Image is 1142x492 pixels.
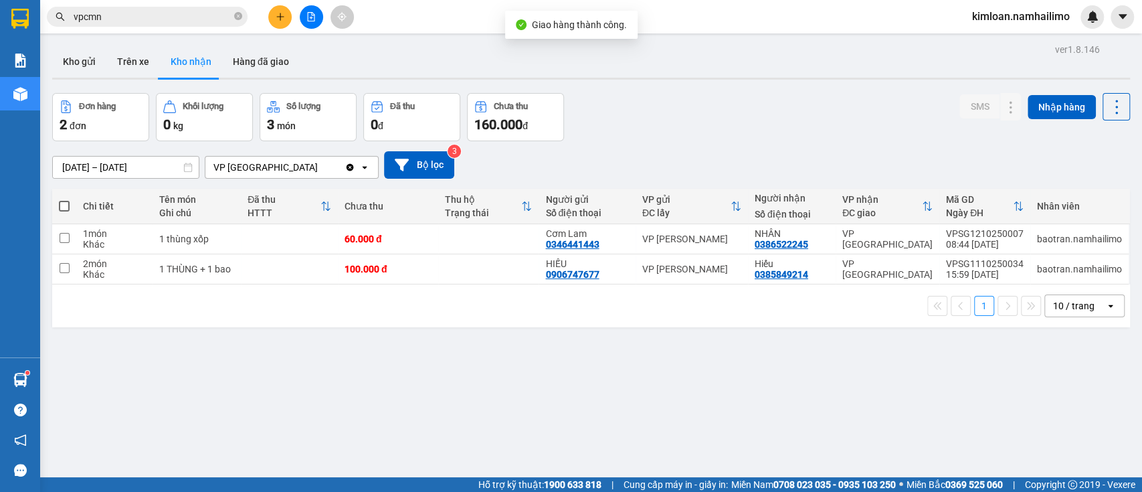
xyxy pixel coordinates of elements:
span: món [277,120,296,131]
div: Chưa thu [494,102,528,111]
sup: 3 [448,145,461,158]
div: VPSG1210250007 [946,228,1024,239]
th: Toggle SortBy [438,189,539,224]
div: Khác [83,239,146,250]
div: Ghi chú [159,208,235,218]
span: đ [522,120,528,131]
div: 60.000 đ [345,234,432,244]
div: 0906747677 [545,269,599,280]
div: Tên món [159,194,235,205]
div: ĐC giao [842,208,922,218]
div: kha [157,44,264,60]
span: Nhận: [157,13,189,27]
div: HTTT [248,208,320,218]
div: Chưa thu [345,201,432,212]
span: 2 [60,116,67,133]
div: 10 / trang [1053,299,1095,313]
button: file-add [300,5,323,29]
div: VP [GEOGRAPHIC_DATA] [11,11,147,44]
img: solution-icon [13,54,27,68]
button: aim [330,5,354,29]
div: VP nhận [842,194,922,205]
svg: Clear value [345,162,355,173]
span: kg [173,120,183,131]
button: plus [268,5,292,29]
svg: open [359,162,370,173]
span: check-circle [516,19,527,30]
div: VP gửi [642,194,731,205]
input: Select a date range. [53,157,199,178]
button: Đơn hàng2đơn [52,93,149,141]
div: ĐC lấy [642,208,731,218]
span: Miền Bắc [907,477,1003,492]
div: 0385849214 [755,269,808,280]
div: Cơm Lam [545,228,628,239]
button: Nhập hàng [1028,95,1096,119]
span: search [56,12,65,21]
span: đơn [70,120,86,131]
div: VP [GEOGRAPHIC_DATA] [842,258,933,280]
div: NHÂN [755,228,829,239]
span: Cung cấp máy in - giấy in: [624,477,728,492]
span: | [1013,477,1015,492]
div: ver 1.8.146 [1055,42,1100,57]
strong: 0708 023 035 - 0935 103 250 [773,479,896,490]
div: VP [GEOGRAPHIC_DATA] [213,161,318,174]
div: Khối lượng [183,102,223,111]
button: Số lượng3món [260,93,357,141]
button: Bộ lọc [384,151,454,179]
button: Trên xe [106,46,160,78]
div: Chi tiết [83,201,146,212]
button: Kho nhận [160,46,222,78]
span: Giao hàng thành công. [532,19,627,30]
img: icon-new-feature [1086,11,1099,23]
div: 1 thùng xốp [159,234,235,244]
div: 08:44 [DATE] [946,239,1024,250]
div: Số điện thoại [755,209,829,220]
div: baotran.namhailimo [1037,234,1122,244]
div: Ngày ĐH [946,208,1013,218]
div: Thu hộ [445,194,521,205]
div: 1 THÙNG + 1 bao [159,264,235,274]
th: Toggle SortBy [636,189,748,224]
span: 0 [371,116,378,133]
div: VP [GEOGRAPHIC_DATA] [842,228,933,250]
div: Trạng thái [445,208,521,218]
button: 1 [974,296,994,316]
img: warehouse-icon [13,373,27,387]
span: ⚪️ [899,482,903,487]
sup: 1 [25,371,29,375]
img: warehouse-icon [13,87,27,101]
button: Khối lượng0kg [156,93,253,141]
svg: open [1105,301,1116,311]
span: question-circle [14,404,27,416]
div: VP [PERSON_NAME] [642,264,741,274]
div: Nhân viên [1037,201,1122,212]
button: Kho gửi [52,46,106,78]
div: Đã thu [390,102,415,111]
button: SMS [959,94,1000,118]
div: 0346441443 [545,239,599,250]
span: đ [378,120,383,131]
div: A.HIẾU [11,44,147,60]
button: Đã thu0đ [363,93,460,141]
div: 1 món [83,228,146,239]
div: Người nhận [755,193,829,203]
th: Toggle SortBy [939,189,1030,224]
span: | [611,477,613,492]
div: Đã thu [248,194,320,205]
div: Mã GD [946,194,1013,205]
span: Gửi: [11,13,32,27]
span: close-circle [234,12,242,20]
div: Khác [83,269,146,280]
img: logo-vxr [11,9,29,29]
div: HIẾU [545,258,628,269]
div: VP [PERSON_NAME] [642,234,741,244]
span: aim [337,12,347,21]
span: Miền Nam [731,477,896,492]
div: Đơn hàng [79,102,116,111]
span: notification [14,434,27,446]
div: Số điện thoại [545,208,628,218]
strong: 0369 525 060 [945,479,1003,490]
span: file-add [306,12,316,21]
